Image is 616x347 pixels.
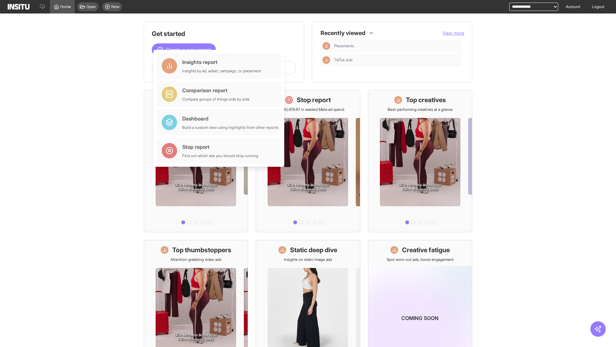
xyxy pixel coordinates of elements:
[60,4,71,9] span: Home
[297,95,331,104] h1: Stop report
[152,29,296,38] h1: Get started
[368,90,472,232] a: Top creativesBest-performing creatives at a glance
[166,46,211,54] span: Create a new report
[271,107,344,112] p: Save £30,479.67 in wasted Meta ad spend
[182,143,258,151] div: Stop report
[182,68,261,74] div: Insights by ad, adset, campaign, or placement
[182,58,261,66] div: Insights report
[144,90,248,232] a: What's live nowSee all active ads instantly
[8,4,30,10] img: Logo
[182,125,278,130] div: Build a custom view using highlights from other reports
[290,245,337,254] h1: Static deep dive
[334,58,459,63] span: TikTok Ads
[388,107,453,112] p: Best-performing creatives at a glance
[182,86,250,94] div: Comparison report
[172,245,231,254] h1: Top thumbstoppers
[182,115,278,122] div: Dashboard
[170,257,221,262] p: Attention-grabbing video ads
[322,56,330,64] div: Insights
[182,97,250,102] div: Compare groups of things side by side
[406,95,446,104] h1: Top creatives
[322,42,330,50] div: Insights
[152,43,216,56] button: Create a new report
[111,4,119,9] span: New
[334,58,353,63] span: TikTok Ads
[442,30,464,36] button: View more
[334,43,459,49] span: Placements
[284,257,332,262] p: Insights on static image ads
[86,4,96,9] span: Open
[334,43,354,49] span: Placements
[256,90,360,232] a: Stop reportSave £30,479.67 in wasted Meta ad spend
[182,153,258,158] div: Find out which ads you should stop running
